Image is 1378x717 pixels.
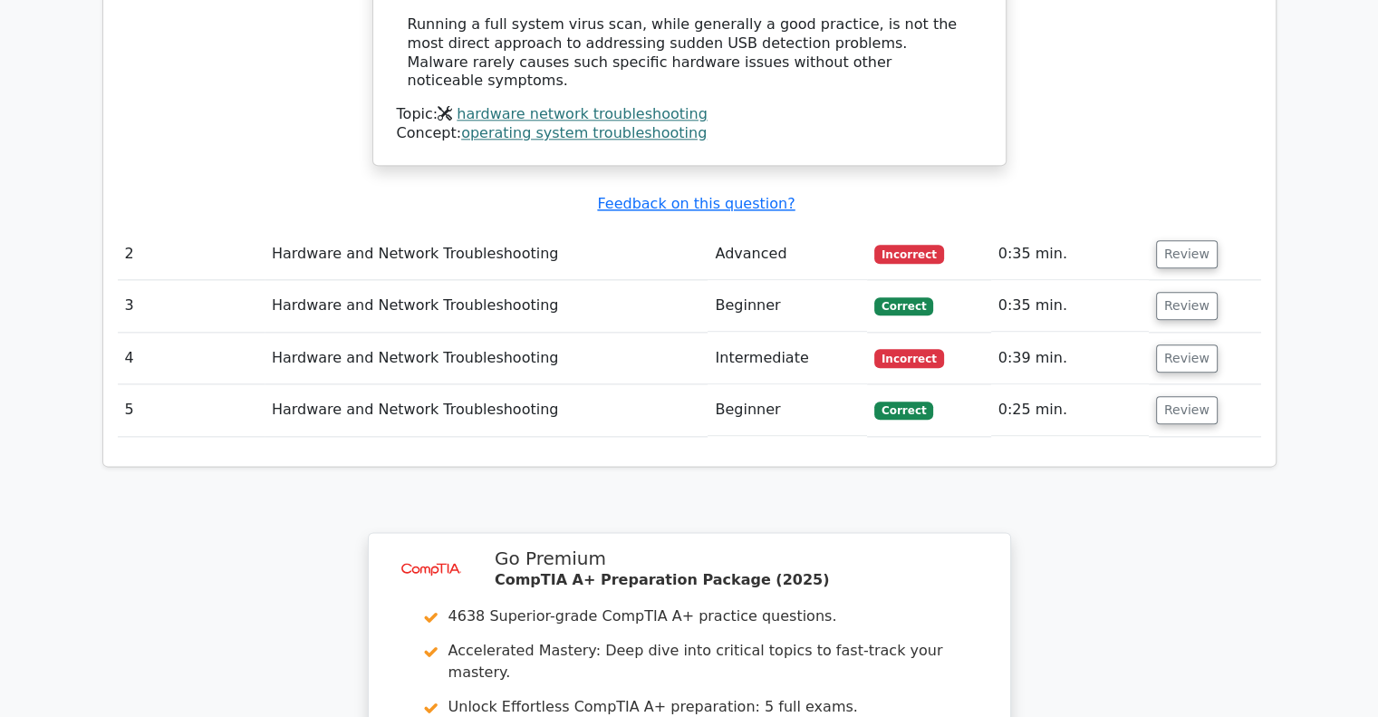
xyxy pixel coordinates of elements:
div: Topic: [397,105,982,124]
td: 4 [118,333,265,384]
td: Intermediate [708,333,867,384]
td: 0:39 min. [991,333,1149,384]
td: 3 [118,280,265,332]
td: Hardware and Network Troubleshooting [265,228,708,280]
a: hardware network troubleshooting [457,105,707,122]
div: Concept: [397,124,982,143]
button: Review [1156,292,1218,320]
span: Incorrect [874,245,944,263]
td: Hardware and Network Troubleshooting [265,280,708,332]
td: Hardware and Network Troubleshooting [265,333,708,384]
td: 0:35 min. [991,228,1149,280]
td: 0:35 min. [991,280,1149,332]
td: Beginner [708,384,867,436]
span: Correct [874,402,933,420]
td: 0:25 min. [991,384,1149,436]
span: Incorrect [874,349,944,367]
td: 2 [118,228,265,280]
button: Review [1156,396,1218,424]
button: Review [1156,344,1218,373]
button: Review [1156,240,1218,268]
td: Advanced [708,228,867,280]
a: operating system troubleshooting [461,124,707,141]
td: Beginner [708,280,867,332]
span: Correct [874,297,933,315]
a: Feedback on this question? [597,195,795,212]
td: 5 [118,384,265,436]
td: Hardware and Network Troubleshooting [265,384,708,436]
